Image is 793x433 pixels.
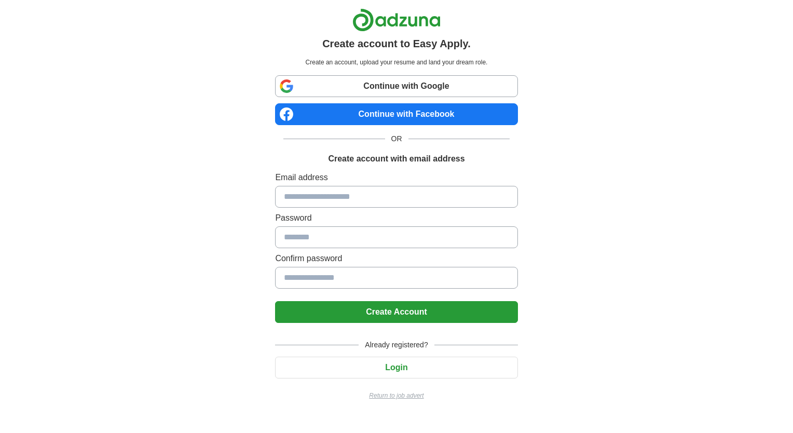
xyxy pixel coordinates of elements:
p: Create an account, upload your resume and land your dream role. [277,58,515,67]
label: Email address [275,171,517,184]
a: Continue with Google [275,75,517,97]
span: Already registered? [359,340,434,350]
a: Login [275,363,517,372]
h1: Create account to Easy Apply. [322,36,471,51]
h1: Create account with email address [328,153,464,165]
a: Return to job advert [275,391,517,400]
span: OR [385,133,408,144]
label: Confirm password [275,252,517,265]
label: Password [275,212,517,224]
a: Continue with Facebook [275,103,517,125]
button: Login [275,357,517,378]
button: Create Account [275,301,517,323]
img: Adzuna logo [352,8,441,32]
